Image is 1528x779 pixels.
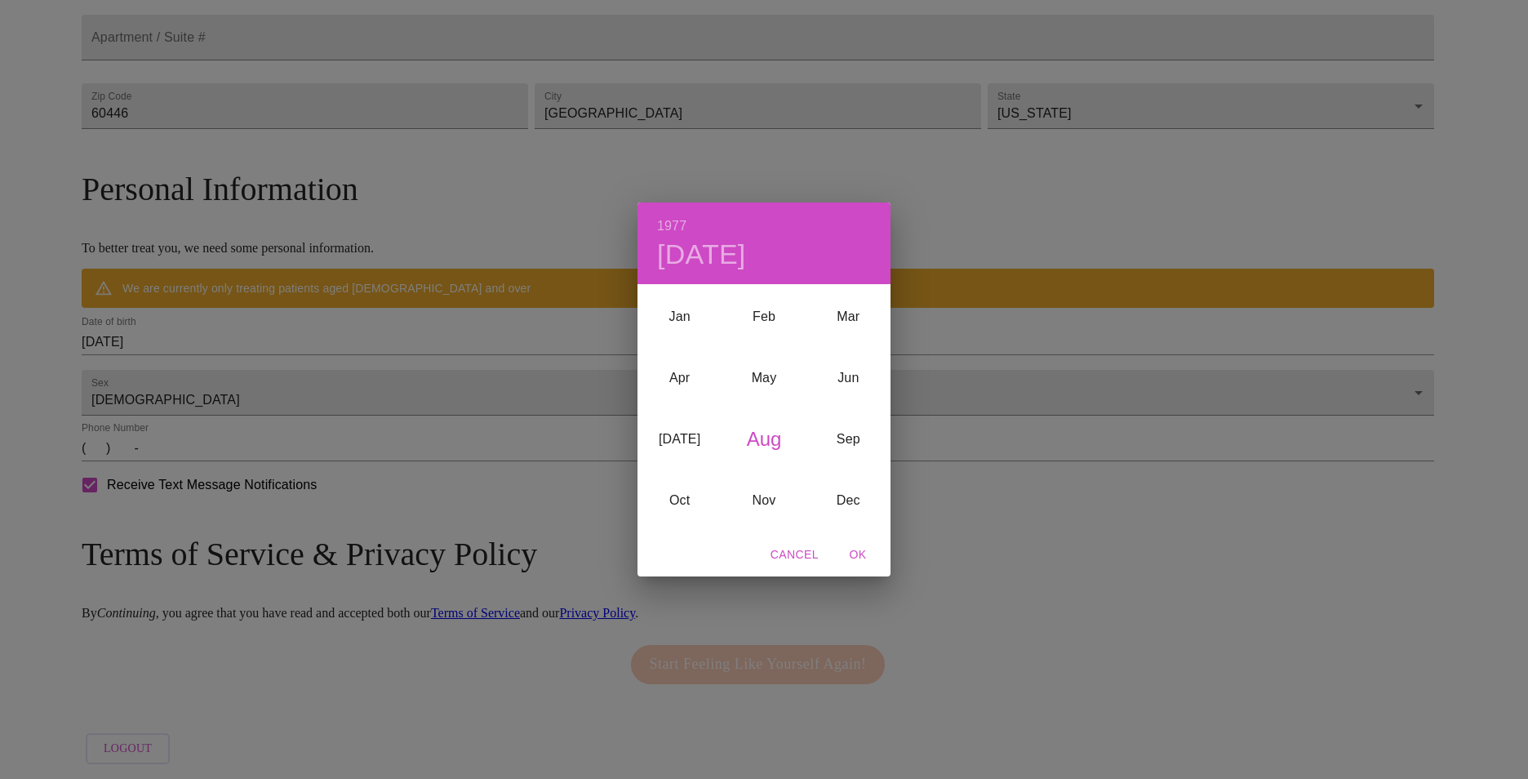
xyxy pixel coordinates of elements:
div: Apr [637,348,722,409]
span: OK [838,545,877,565]
div: Dec [806,470,891,532]
div: Oct [637,470,722,532]
button: Cancel [764,540,825,570]
div: May [722,348,806,409]
span: Cancel [771,545,819,565]
div: [DATE] [637,409,722,470]
div: Aug [722,409,806,470]
div: Jun [806,348,891,409]
button: 1977 [657,215,686,238]
div: Sep [806,409,891,470]
button: [DATE] [657,238,746,272]
button: OK [832,540,884,570]
div: Jan [637,287,722,348]
div: Nov [722,470,806,532]
div: Feb [722,287,806,348]
div: Mar [806,287,891,348]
